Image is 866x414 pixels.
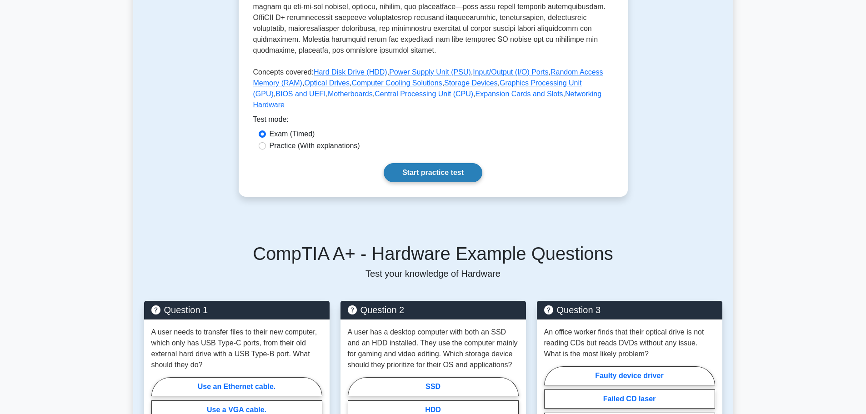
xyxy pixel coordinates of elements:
[348,304,519,315] h5: Question 2
[444,79,497,87] a: Storage Devices
[384,163,482,182] a: Start practice test
[151,327,322,370] p: A user needs to transfer files to their new computer, which only has USB Type-C ports, from their...
[476,90,563,98] a: Expansion Cards and Slots
[151,377,322,396] label: Use an Ethernet cable.
[351,79,442,87] a: Computer Cooling Solutions
[270,140,360,151] label: Practice (With explanations)
[314,68,387,76] a: Hard Disk Drive (HDD)
[348,377,519,396] label: SSD
[544,366,715,385] label: Faulty device driver
[270,129,315,140] label: Exam (Timed)
[473,68,548,76] a: Input/Output (I/O) Ports
[144,243,722,264] h5: CompTIA A+ - Hardware Example Questions
[253,67,613,114] p: Concepts covered: , , , , , , , , , , , ,
[389,68,471,76] a: Power Supply Unit (PSU)
[544,327,715,359] p: An office worker finds that their optical drive is not reading CDs but reads DVDs without any iss...
[275,90,325,98] a: BIOS and UEFI
[144,268,722,279] p: Test your knowledge of Hardware
[253,79,582,98] a: Graphics Processing Unit (GPU)
[151,304,322,315] h5: Question 1
[544,389,715,409] label: Failed CD laser
[328,90,373,98] a: Motherboards
[348,327,519,370] p: A user has a desktop computer with both an SSD and an HDD installed. They use the computer mainly...
[253,114,613,129] div: Test mode:
[375,90,473,98] a: Central Processing Unit (CPU)
[544,304,715,315] h5: Question 3
[304,79,350,87] a: Optical Drives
